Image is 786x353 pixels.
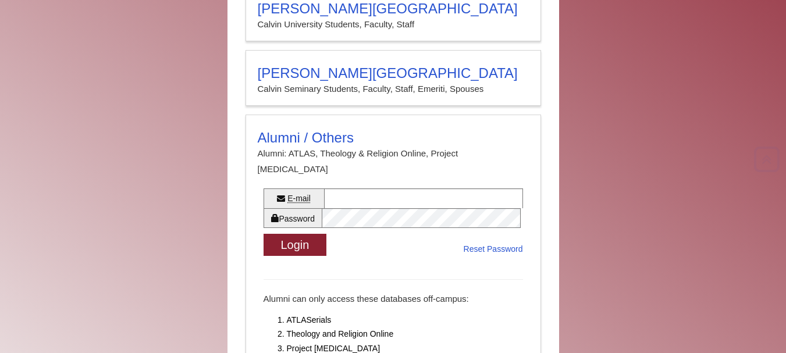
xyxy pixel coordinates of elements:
[751,152,783,166] a: Back to Top
[258,130,529,177] summary: Alumni / OthersAlumni: ATLAS, Theology & Religion Online, Project [MEDICAL_DATA]
[264,234,327,256] button: Login
[246,50,541,106] a: [PERSON_NAME][GEOGRAPHIC_DATA]Calvin Seminary Students, Faculty, Staff, Emeriti, Spouses
[264,291,523,306] p: Alumni can only access these databases off-campus:
[264,208,322,228] label: Password
[258,146,529,177] p: Alumni: ATLAS, Theology & Religion Online, Project [MEDICAL_DATA]
[258,1,529,17] h3: [PERSON_NAME][GEOGRAPHIC_DATA]
[287,327,523,341] li: Theology and Religion Online
[258,81,529,97] p: Calvin Seminary Students, Faculty, Staff, Emeriti, Spouses
[258,65,529,81] h3: [PERSON_NAME][GEOGRAPHIC_DATA]
[258,17,529,32] p: Calvin University Students, Faculty, Staff
[287,313,523,327] li: ATLASerials
[258,130,529,146] h3: Alumni / Others
[464,242,523,256] a: Reset Password
[287,194,311,203] abbr: E-mail or username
